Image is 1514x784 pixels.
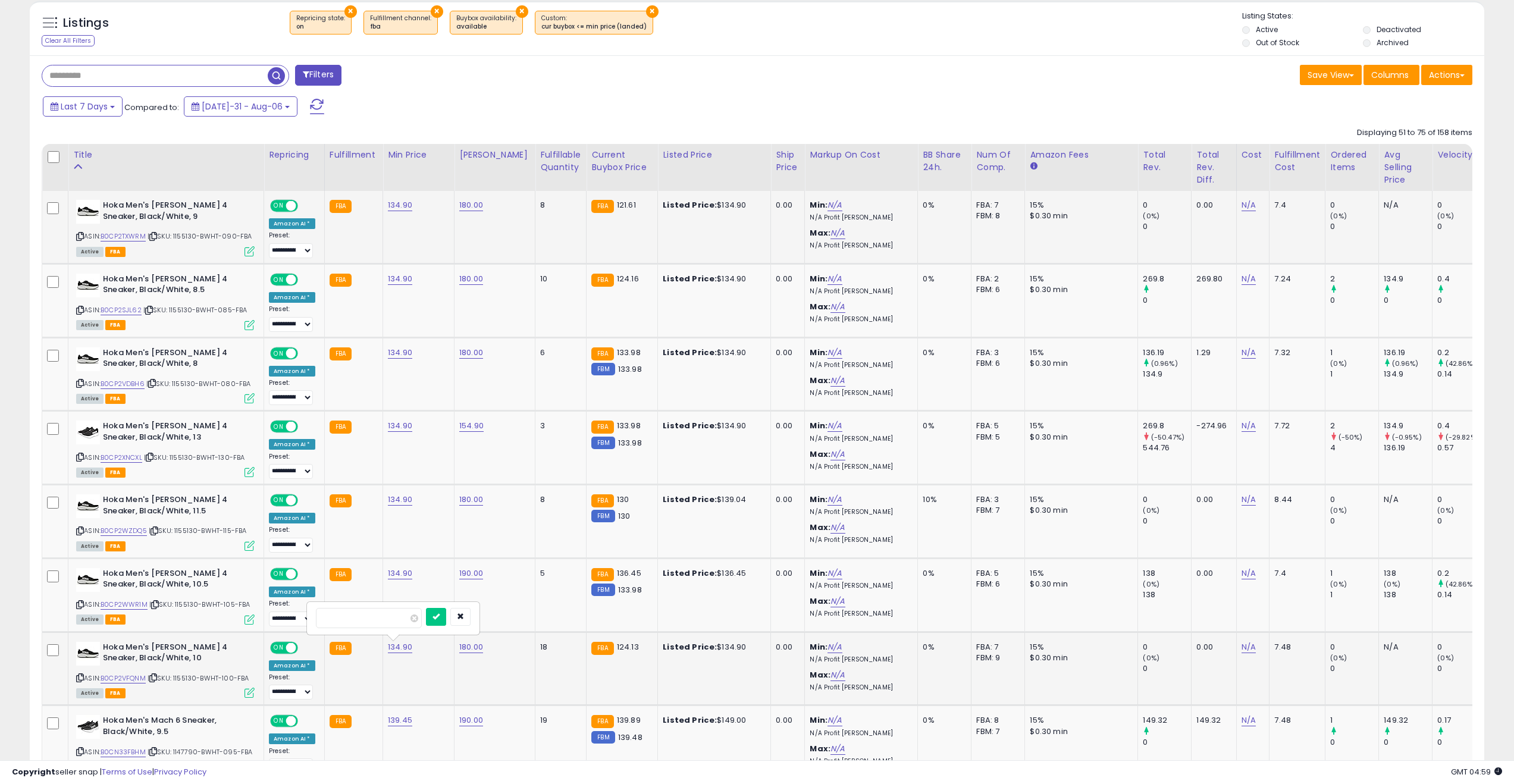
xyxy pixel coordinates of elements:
[1384,149,1427,186] div: Avg Selling Price
[540,494,577,505] div: 8
[827,199,842,211] a: N/A
[1437,506,1454,515] small: (0%)
[591,347,613,360] small: FBA
[459,347,483,359] a: 180.00
[540,421,577,431] div: 3
[103,494,247,519] b: Hoka Men's [PERSON_NAME] 4 Sneaker, Black/White, 11.5
[43,96,123,117] button: Last 7 Days
[810,420,827,431] b: Min:
[459,420,484,432] a: 154.90
[1330,443,1378,453] div: 4
[76,274,100,297] img: 31NvtPJ0IkL._SL40_.jpg
[776,274,795,284] div: 0.00
[663,494,761,505] div: $139.04
[1330,149,1374,174] div: Ordered Items
[1357,127,1472,139] div: Displaying 51 to 75 of 158 items
[827,714,842,726] a: N/A
[1384,200,1423,211] div: N/A
[810,347,827,358] b: Min:
[1030,421,1129,431] div: 15%
[42,35,95,46] div: Clear All Filters
[459,494,483,506] a: 180.00
[923,149,966,174] div: BB Share 24h.
[431,5,443,18] button: ×
[830,669,845,681] a: N/A
[618,437,642,449] span: 133.98
[805,144,918,191] th: The percentage added to the cost of goods (COGS) that forms the calculator for Min & Max prices.
[1030,358,1129,369] div: $0.30 min
[269,526,315,553] div: Preset:
[591,200,613,213] small: FBA
[1384,274,1432,284] div: 134.9
[459,714,483,726] a: 190.00
[1274,347,1316,358] div: 7.32
[1363,65,1419,85] button: Columns
[388,273,412,285] a: 134.90
[663,494,717,505] b: Listed Price:
[1371,69,1409,81] span: Columns
[330,274,352,287] small: FBA
[1384,347,1432,358] div: 136.19
[456,23,516,31] div: available
[1242,714,1256,726] a: N/A
[540,274,577,284] div: 10
[269,218,315,229] div: Amazon AI *
[1242,149,1265,161] div: Cost
[1196,200,1227,211] div: 0.00
[1437,295,1485,306] div: 0
[1151,432,1184,442] small: (-50.47%)
[810,508,908,516] p: N/A Profit [PERSON_NAME]
[663,421,761,431] div: $134.90
[1339,432,1363,442] small: (-50%)
[296,201,315,211] span: OFF
[370,23,431,31] div: fba
[541,14,647,32] span: Custom:
[269,292,315,303] div: Amazon AI *
[269,305,315,332] div: Preset:
[1143,211,1159,221] small: (0%)
[1143,221,1191,232] div: 0
[101,673,146,683] a: B0CP2VFQNM
[1384,443,1432,453] div: 136.19
[830,375,845,387] a: N/A
[1196,494,1227,505] div: 0.00
[976,505,1015,516] div: FBM: 7
[830,595,845,607] a: N/A
[810,273,827,284] b: Min:
[76,421,100,444] img: 31AgbNBhyJL._SL40_.jpg
[101,379,145,389] a: B0CP2VDBH6
[827,420,842,432] a: N/A
[1330,369,1378,380] div: 1
[143,305,247,315] span: | SKU: 1155130-BWHT-085-FBA
[1242,641,1256,653] a: N/A
[923,494,962,505] div: 10%
[591,437,615,449] small: FBM
[1330,221,1378,232] div: 0
[388,714,412,726] a: 139.45
[1437,494,1485,505] div: 0
[1392,432,1422,442] small: (-0.95%)
[1143,494,1191,505] div: 0
[830,522,845,534] a: N/A
[101,747,146,757] a: B0CN33FBHM
[269,379,315,406] div: Preset:
[101,305,142,315] a: B0CP2SJL62
[591,494,613,507] small: FBA
[1330,295,1378,306] div: 0
[1384,494,1423,505] div: N/A
[76,494,255,550] div: ASIN:
[1274,200,1316,211] div: 7.4
[776,347,795,358] div: 0.00
[1030,149,1133,161] div: Amazon Fees
[1030,494,1129,505] div: 15%
[923,274,962,284] div: 0%
[810,149,913,161] div: Markup on Cost
[776,200,795,211] div: 0.00
[1143,506,1159,515] small: (0%)
[617,347,641,358] span: 133.98
[923,200,962,211] div: 0%
[976,494,1015,505] div: FBA: 3
[976,274,1015,284] div: FBA: 2
[1437,421,1485,431] div: 0.4
[591,421,613,434] small: FBA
